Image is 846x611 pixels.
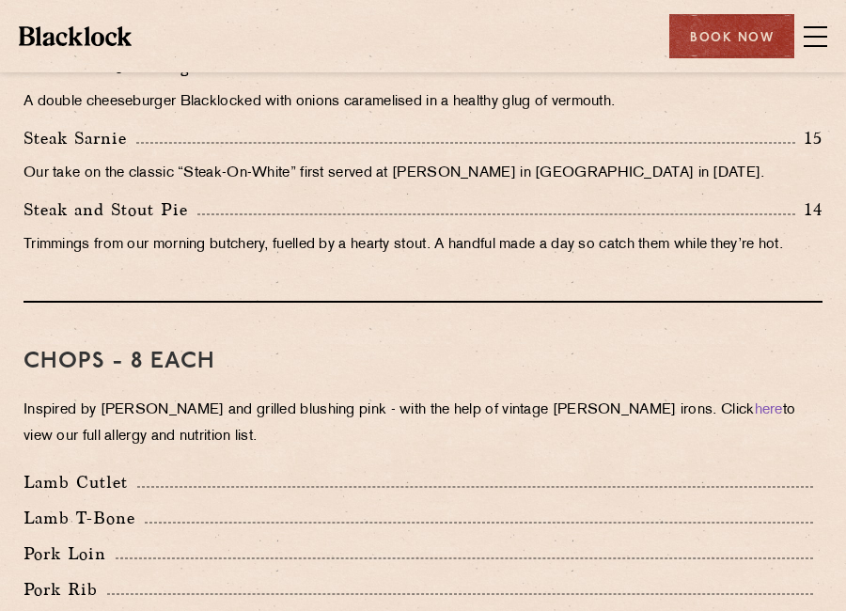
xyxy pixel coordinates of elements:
p: 15 [795,126,822,150]
p: Pork Rib [23,576,107,603]
p: Pork Loin [23,540,116,567]
p: Steak and Stout Pie [23,196,197,223]
p: Lamb Cutlet [23,469,137,495]
p: Steak Sarnie [23,125,136,151]
p: Lamb T-Bone [23,505,145,531]
p: Our take on the classic “Steak-On-White” first served at [PERSON_NAME] in [GEOGRAPHIC_DATA] in [D... [23,161,822,187]
img: BL_Textured_Logo-footer-cropped.svg [19,26,132,45]
a: here [755,403,783,417]
p: Trimmings from our morning butchery, fuelled by a hearty stout. A handful made a day so catch the... [23,232,822,258]
p: 14 [795,197,822,222]
p: Inspired by [PERSON_NAME] and grilled blushing pink - with the help of vintage [PERSON_NAME] iron... [23,398,822,450]
h3: Chops - 8 each [23,350,822,374]
div: Book Now [669,14,794,58]
p: A double cheeseburger Blacklocked with onions caramelised in a healthy glug of vermouth. [23,89,822,116]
